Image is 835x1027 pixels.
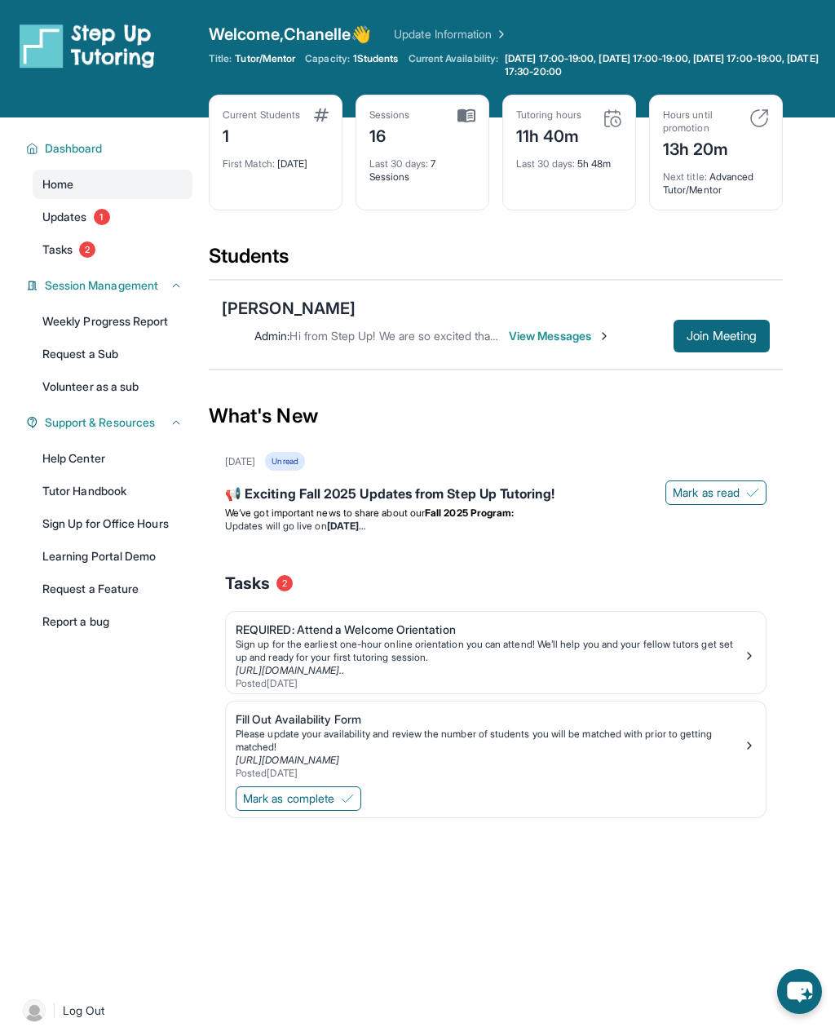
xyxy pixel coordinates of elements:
button: Join Meeting [674,320,770,352]
a: Volunteer as a sub [33,372,192,401]
img: card [749,108,769,128]
a: Sign Up for Office Hours [33,509,192,538]
span: Admin : [254,329,289,343]
a: Update Information [394,26,508,42]
a: Tasks2 [33,235,192,264]
span: Updates [42,209,87,225]
img: card [457,108,475,123]
div: [PERSON_NAME] [222,297,356,320]
span: Welcome, Chanelle 👋 [209,23,371,46]
a: [DATE] 17:00-19:00, [DATE] 17:00-19:00, [DATE] 17:00-19:00, [DATE] 17:30-20:00 [501,52,835,78]
button: chat-button [777,969,822,1014]
span: Mark as read [673,485,740,501]
li: Updates will go live on [225,520,767,533]
span: Last 30 days : [516,157,575,170]
button: Support & Resources [38,414,183,431]
span: Tutor/Mentor [235,52,295,65]
span: Dashboard [45,140,103,157]
span: First Match : [223,157,275,170]
span: We’ve got important news to share about our [225,507,425,519]
img: Chevron Right [492,26,508,42]
div: Advanced Tutor/Mentor [663,161,769,197]
a: Home [33,170,192,199]
a: Fill Out Availability FormPlease update your availability and review the number of students you w... [226,702,766,783]
img: Mark as complete [341,792,354,805]
div: 📢 Exciting Fall 2025 Updates from Step Up Tutoring! [225,484,767,507]
div: What's New [209,380,783,452]
button: Session Management [38,277,183,294]
span: Tasks [42,241,73,258]
span: Log Out [63,1003,105,1019]
div: Posted [DATE] [236,767,743,780]
div: Please update your availability and review the number of students you will be matched with prior ... [236,728,743,754]
a: Help Center [33,444,192,473]
div: Unread [265,452,304,471]
span: Capacity: [305,52,350,65]
strong: Fall 2025 Program: [425,507,514,519]
img: Mark as read [746,486,759,499]
span: [DATE] 17:00-19:00, [DATE] 17:00-19:00, [DATE] 17:00-19:00, [DATE] 17:30-20:00 [505,52,832,78]
div: 7 Sessions [369,148,475,184]
img: Chevron-Right [598,330,611,343]
img: logo [20,23,155,69]
a: REQUIRED: Attend a Welcome OrientationSign up for the earliest one-hour online orientation you ca... [226,612,766,693]
a: Report a bug [33,607,192,636]
a: Request a Feature [33,574,192,604]
a: [URL][DOMAIN_NAME] [236,754,339,766]
span: Join Meeting [687,331,757,341]
div: 16 [369,122,410,148]
a: Weekly Progress Report [33,307,192,336]
a: Request a Sub [33,339,192,369]
img: card [603,108,622,128]
span: Next title : [663,170,707,183]
a: Learning Portal Demo [33,542,192,571]
span: Last 30 days : [369,157,428,170]
button: Mark as complete [236,786,361,811]
div: 5h 48m [516,148,622,170]
div: Fill Out Availability Form [236,711,743,728]
img: user-img [23,999,46,1022]
div: Sign up for the earliest one-hour online orientation you can attend! We’ll help you and your fell... [236,638,743,664]
div: Students [209,243,783,279]
span: Session Management [45,277,158,294]
div: Hours until promotion [663,108,740,135]
div: Current Students [223,108,300,122]
div: 11h 40m [516,122,581,148]
span: 1 Students [353,52,399,65]
div: Sessions [369,108,410,122]
div: 1 [223,122,300,148]
span: | [52,1001,56,1020]
button: Mark as read [665,480,767,505]
span: 2 [276,575,293,591]
span: Support & Resources [45,414,155,431]
div: REQUIRED: Attend a Welcome Orientation [236,622,743,638]
span: Home [42,176,73,193]
span: View Messages [509,328,611,344]
div: Tutoring hours [516,108,581,122]
div: [DATE] [225,455,255,468]
a: [URL][DOMAIN_NAME].. [236,664,344,676]
span: Mark as complete [243,790,334,807]
span: Current Availability: [409,52,498,78]
button: Dashboard [38,140,183,157]
strong: [DATE] [327,520,365,532]
span: 2 [79,241,95,258]
a: Tutor Handbook [33,476,192,506]
a: Updates1 [33,202,192,232]
img: card [314,108,329,122]
div: [DATE] [223,148,329,170]
span: Title: [209,52,232,65]
div: 13h 20m [663,135,740,161]
span: Tasks [225,572,270,595]
div: Posted [DATE] [236,677,743,690]
span: 1 [94,209,110,225]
